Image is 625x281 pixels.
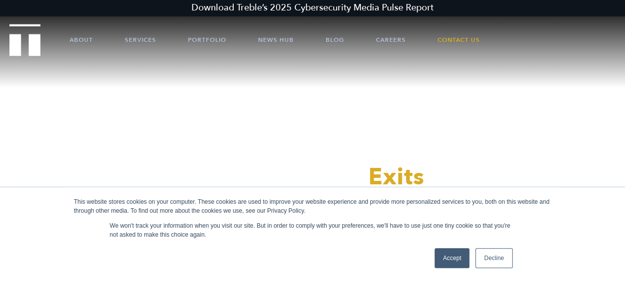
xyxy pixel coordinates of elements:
a: Careers [376,25,406,55]
a: About [70,25,93,55]
a: Accept [435,248,470,268]
a: Decline [475,248,512,268]
img: Treble logo [9,24,41,56]
a: Blog [326,25,344,55]
a: Contact Us [438,25,480,55]
a: Services [125,25,156,55]
p: We won't track your information when you visit our site. But in order to comply with your prefere... [110,221,516,239]
a: News Hub [258,25,294,55]
div: This website stores cookies on your computer. These cookies are used to improve your website expe... [74,197,551,215]
a: Portfolio [188,25,226,55]
span: Exits [368,161,425,193]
